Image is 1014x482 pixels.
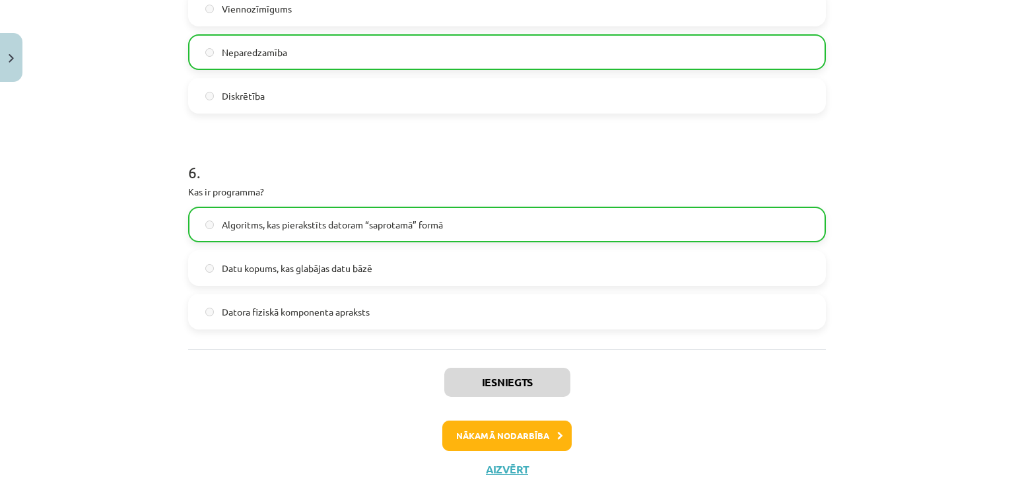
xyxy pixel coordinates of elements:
[222,46,287,59] span: Neparedzamība
[205,92,214,100] input: Diskrētība
[444,368,570,397] button: Iesniegts
[222,218,443,232] span: Algoritms, kas pierakstīts datoram “saprotamā” formā
[188,185,826,199] p: Kas ir programma?
[9,54,14,63] img: icon-close-lesson-0947bae3869378f0d4975bcd49f059093ad1ed9edebbc8119c70593378902aed.svg
[205,308,214,316] input: Datora fiziskā komponenta apraksts
[442,421,572,451] button: Nākamā nodarbība
[205,264,214,273] input: Datu kopums, kas glabājas datu bāzē
[222,2,292,16] span: Viennozīmīgums
[222,261,372,275] span: Datu kopums, kas glabājas datu bāzē
[188,140,826,181] h1: 6 .
[222,89,265,103] span: Diskrētība
[205,5,214,13] input: Viennozīmīgums
[222,305,370,319] span: Datora fiziskā komponenta apraksts
[205,48,214,57] input: Neparedzamība
[205,221,214,229] input: Algoritms, kas pierakstīts datoram “saprotamā” formā
[482,463,532,476] button: Aizvērt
